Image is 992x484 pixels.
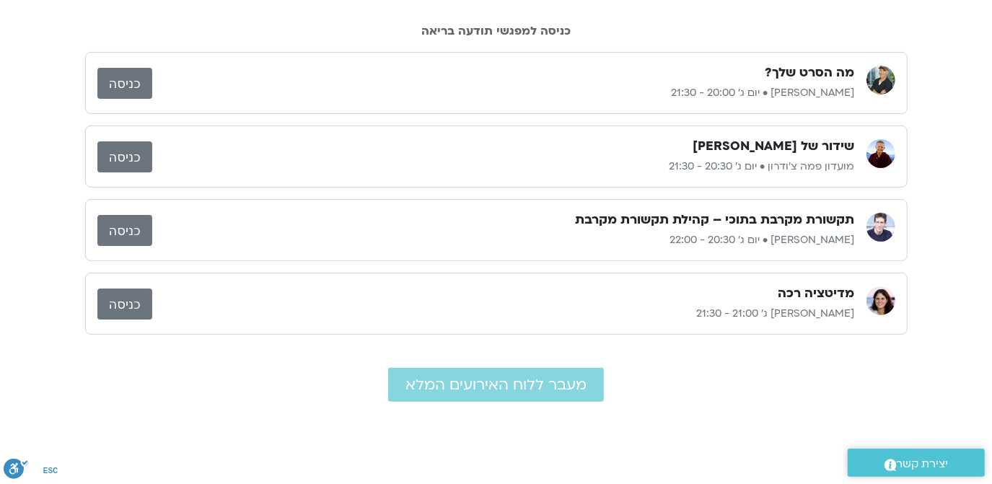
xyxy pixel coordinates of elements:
p: [PERSON_NAME] • יום ג׳ 20:30 - 22:00 [152,232,855,249]
p: מועדון פמה צ'ודרון • יום ג׳ 20:30 - 21:30 [152,158,855,175]
a: יצירת קשר [848,449,985,477]
img: ערן טייכר [866,213,895,242]
span: יצירת קשר [897,454,949,474]
a: כניסה [97,215,152,246]
img: ג'יוואן ארי בוסתן [866,66,895,94]
a: כניסה [97,289,152,320]
span: מעבר ללוח האירועים המלא [405,377,587,393]
h2: כניסה למפגשי תודעה בריאה [85,25,908,38]
img: מועדון פמה צ'ודרון [866,139,895,168]
p: [PERSON_NAME] ג׳ 21:00 - 21:30 [152,305,855,322]
h3: מה הסרט שלך? [765,64,855,82]
a: כניסה [97,141,152,172]
h3: מדיטציה רכה [778,285,855,302]
a: מעבר ללוח האירועים המלא [388,368,604,402]
h3: תקשורת מקרבת בתוכי – קהילת תקשורת מקרבת [576,211,855,229]
a: כניסה [97,68,152,99]
img: מיכל גורל [866,286,895,315]
p: [PERSON_NAME] • יום ג׳ 20:00 - 21:30 [152,84,855,102]
h3: שידור של [PERSON_NAME] [693,138,855,155]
